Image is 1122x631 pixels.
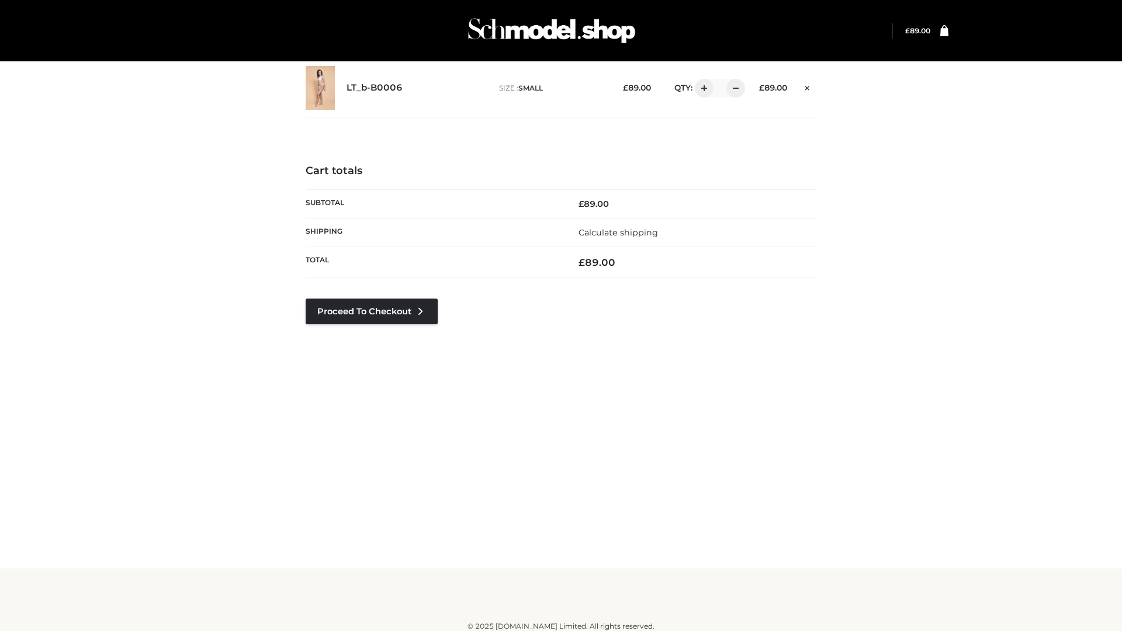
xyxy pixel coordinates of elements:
span: £ [759,83,764,92]
a: Calculate shipping [579,227,658,238]
img: Schmodel Admin 964 [464,8,639,54]
div: QTY: [663,79,741,98]
a: Remove this item [799,79,816,94]
p: size : [499,83,605,93]
span: £ [623,83,628,92]
span: £ [905,26,910,35]
th: Shipping [306,218,561,247]
th: Total [306,247,561,278]
bdi: 89.00 [579,199,609,209]
a: Proceed to Checkout [306,299,438,324]
bdi: 89.00 [579,256,615,268]
span: £ [579,199,584,209]
a: LT_b-B0006 [347,82,403,93]
bdi: 89.00 [623,83,651,92]
h4: Cart totals [306,165,816,178]
bdi: 89.00 [759,83,787,92]
span: SMALL [518,84,543,92]
span: £ [579,256,585,268]
bdi: 89.00 [905,26,930,35]
th: Subtotal [306,189,561,218]
a: £89.00 [905,26,930,35]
